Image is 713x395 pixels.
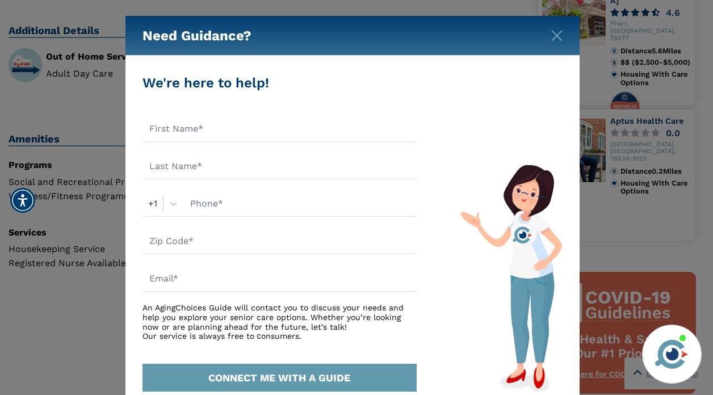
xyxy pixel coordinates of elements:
img: match-guide-form.svg [460,165,562,392]
h5: Need Guidance? [142,16,251,56]
button: CONNECT ME WITH A GUIDE [142,364,417,392]
div: Accessibility Menu [10,188,35,213]
button: Close [551,28,563,39]
input: Phone* [183,191,417,217]
img: avatar [652,335,691,373]
input: Zip Code* [142,228,417,254]
div: An AgingChoices Guide will contact you to discuss your needs and help you explore your senior car... [142,303,417,341]
div: We're here to help! [142,73,417,93]
iframe: iframe [488,163,702,318]
img: modal-close.svg [551,30,563,41]
input: Last Name* [142,153,417,179]
input: First Name* [142,116,417,142]
input: Email* [142,266,417,292]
